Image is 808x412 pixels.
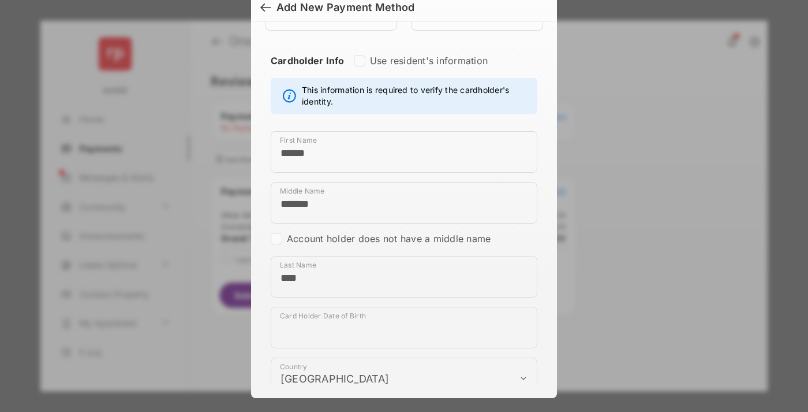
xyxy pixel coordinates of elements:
[271,358,537,399] div: payment_method_screening[postal_addresses][country]
[302,84,531,107] span: This information is required to verify the cardholder's identity.
[370,55,488,66] label: Use resident's information
[271,55,345,87] strong: Cardholder Info
[287,233,491,244] label: Account holder does not have a middle name
[276,1,414,14] div: Add New Payment Method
